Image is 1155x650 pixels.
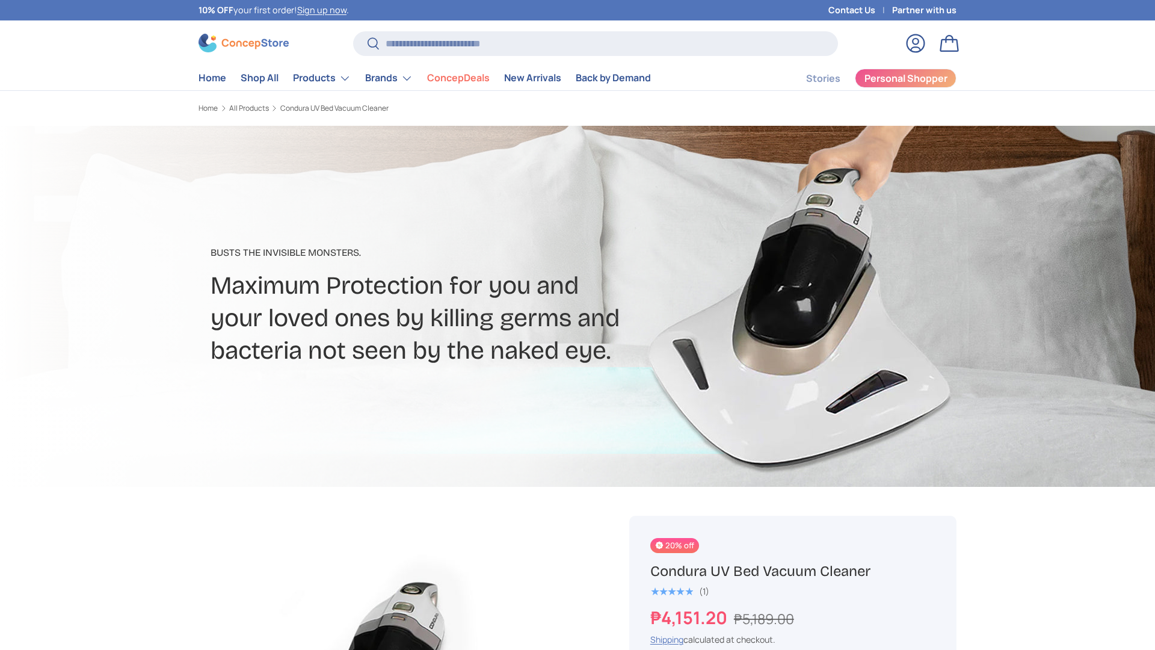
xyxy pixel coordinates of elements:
[229,105,269,112] a: All Products
[365,66,413,90] a: Brands
[199,34,289,52] img: ConcepStore
[650,562,935,581] h1: Condura UV Bed Vacuum Cleaner
[199,66,226,90] a: Home
[199,4,233,16] strong: 10% OFF
[650,586,693,597] div: 5.0 out of 5.0 stars
[650,538,699,553] span: 20% off
[777,66,956,90] nav: Secondary
[211,246,673,260] p: Busts The Invisible Monsters​.
[199,103,600,114] nav: Breadcrumbs
[280,105,389,112] a: Condura UV Bed Vacuum Cleaner
[650,584,709,597] a: 5.0 out of 5.0 stars (1)
[828,4,892,17] a: Contact Us
[650,634,683,645] a: Shipping
[892,4,956,17] a: Partner with us
[199,105,218,112] a: Home
[650,633,935,646] div: calculated at checkout.
[286,66,358,90] summary: Products
[211,270,673,367] h2: Maximum Protection for you and your loved ones by killing germs and bacteria not seen by the nake...
[806,67,840,90] a: Stories
[650,586,693,598] span: ★★★★★
[734,609,794,628] s: ₱5,189.00
[864,73,947,83] span: Personal Shopper
[241,66,279,90] a: Shop All
[504,66,561,90] a: New Arrivals
[650,605,730,630] strong: ₱4,151.20
[293,66,351,90] a: Products
[358,66,420,90] summary: Brands
[576,66,651,90] a: Back by Demand
[855,69,956,88] a: Personal Shopper
[199,4,349,17] p: your first order! .
[199,66,651,90] nav: Primary
[699,587,709,596] div: (1)
[427,66,490,90] a: ConcepDeals
[297,4,346,16] a: Sign up now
